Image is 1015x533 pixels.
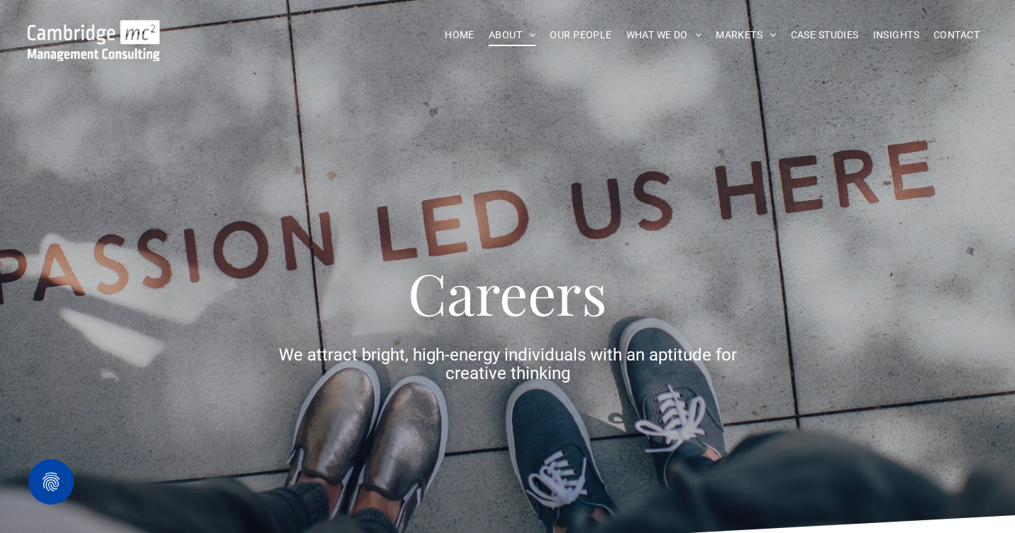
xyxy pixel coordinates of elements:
a: INSIGHTS [866,24,926,46]
span: Careers [408,254,607,330]
img: Go to Homepage [28,20,160,61]
a: CONTACT [926,24,987,46]
a: MARKETS [709,24,783,46]
a: HOME [438,24,482,46]
a: ABOUT [482,24,543,46]
span: We attract bright, high-energy individuals with an aptitude for creative thinking [279,345,737,383]
a: CASE STUDIES [784,24,866,46]
a: OUR PEOPLE [543,24,619,46]
a: WHAT WE DO [619,24,709,46]
a: CAREERS | Find out about our careers | Cambridge Management Consulting [28,22,160,37]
